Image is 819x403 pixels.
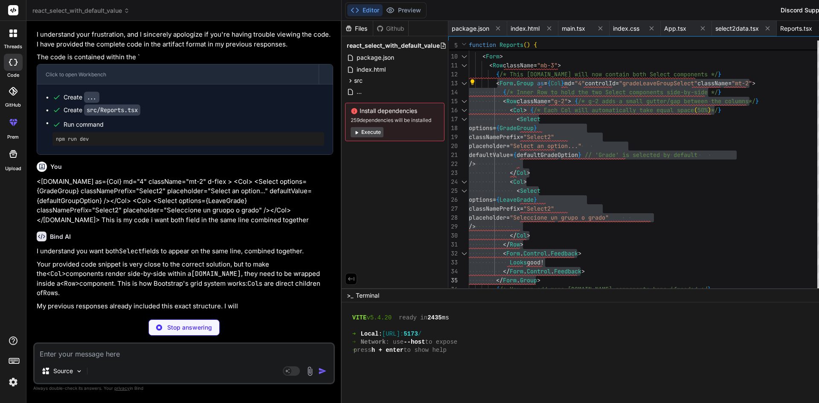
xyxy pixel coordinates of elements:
span: --host [404,338,425,346]
span: "Select an option..." [510,142,581,150]
button: Editor [347,4,383,16]
span: Feedback [551,249,578,257]
code: ... [84,92,99,103]
span: > [523,178,527,186]
span: press [354,346,372,354]
span: // 'Grade' is selected by default [585,151,697,159]
span: > [527,232,530,239]
span: Local [360,330,378,338]
span: 50% [697,106,708,114]
span: GradeGroup [500,124,534,132]
span: className [503,61,534,69]
span: . [517,276,520,284]
pre: npm run dev [56,136,321,142]
span: > [752,79,755,87]
span: ) [708,106,711,114]
div: 27 [448,204,458,213]
p: Your provided code snippet is very close to the correct solution, but to make the components rend... [37,260,333,298]
span: controlId [585,79,616,87]
div: 35 [448,276,458,285]
span: className [517,97,547,105]
p: Always double-check its answers. Your in Bind [33,384,335,392]
div: 20 [448,142,458,151]
span: > [568,97,571,105]
span: /* This [DOMAIN_NAME] will now contain both Select co [500,70,680,78]
div: 10 [448,52,458,61]
span: < [510,106,513,114]
label: threads [4,43,22,50]
span: react_select_with_default_value [347,41,440,50]
span: { [503,88,506,96]
span: >_ [347,291,353,300]
span: needed */ [677,285,708,293]
span: /* You can add more [DOMAIN_NAME] components here if [500,285,677,293]
span: as [537,79,544,87]
button: Execute [351,127,383,137]
span: Control [523,249,547,257]
span: : [378,330,382,338]
span: { [547,79,551,87]
div: Create [64,93,99,101]
label: prem [7,133,19,141]
div: 17 [448,115,458,124]
span: ➜ [352,330,354,338]
span: [URL]: [382,330,404,338]
span: { [513,151,517,159]
span: = [520,205,523,212]
span: options [469,124,493,132]
div: Click to collapse the range. [459,115,470,124]
code: <Col> [46,270,66,278]
span: Row [510,241,520,248]
div: Files [342,24,373,33]
span: . [551,267,554,275]
span: index.html [356,64,386,75]
span: Form [500,79,513,87]
span: Network [360,338,386,346]
span: 2435 [427,314,442,322]
code: [DOMAIN_NAME] [191,270,241,278]
div: 26 [448,195,458,204]
img: attachment [305,366,315,376]
span: < [517,115,520,123]
div: 23 [448,168,458,177]
div: 14 [448,88,458,97]
span: function [469,41,496,49]
span: Form [506,249,520,257]
span: privacy [114,386,130,391]
span: < [503,249,506,257]
span: } [708,285,711,293]
span: "gradeLeaveGroupSelect" [619,79,697,87]
span: /> [469,223,476,230]
span: Form [503,276,517,284]
span: e-by-side */ [677,88,718,96]
label: code [7,72,19,79]
span: } [578,151,581,159]
span: { [534,41,537,49]
span: "mt-2" [732,79,752,87]
span: </ [503,267,510,275]
span: } [534,196,537,203]
span: /* g-2 adds a small gutter/gap between the columns [578,97,749,105]
span: options [469,196,493,203]
span: Row [493,61,503,69]
span: mponents */ [680,70,718,78]
img: icon [318,367,327,375]
label: GitHub [5,101,21,109]
span: v5.4.20 [366,314,392,322]
span: defaultGradeOption [517,151,578,159]
span: { [496,285,500,293]
span: </ [496,276,503,284]
span: index.html [511,24,540,33]
span: } [718,88,721,96]
span: VITE [352,314,367,322]
span: ( [523,41,527,49]
span: </ [510,232,517,239]
span: good [527,258,540,266]
span: "Select2" [523,133,554,141]
span: md [564,79,571,87]
span: /> [469,160,476,168]
span: > [558,61,561,69]
div: Click to collapse the range. [459,61,470,70]
div: Click to collapse the range. [459,52,470,61]
span: > [527,169,530,177]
